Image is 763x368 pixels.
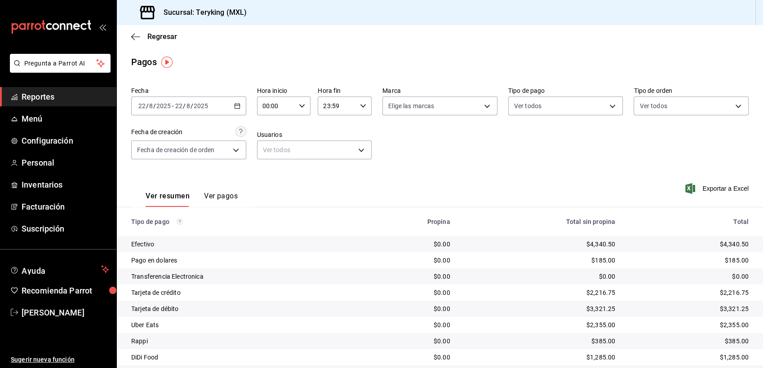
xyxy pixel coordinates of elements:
div: $185.00 [630,256,749,265]
div: $0.00 [368,240,450,249]
span: Pregunta a Parrot AI [24,59,97,68]
div: $0.00 [368,353,450,362]
div: $2,216.75 [465,288,616,297]
input: -- [175,102,183,110]
div: $0.00 [368,337,450,346]
button: Ver resumen [146,192,190,207]
div: $0.00 [630,272,749,281]
span: - [172,102,174,110]
div: Ver todos [257,140,372,159]
div: $4,340.50 [465,240,616,249]
div: $1,285.00 [630,353,749,362]
span: / [153,102,156,110]
div: Rappi [131,337,353,346]
button: Ver pagos [204,192,238,207]
div: navigation tabs [146,192,238,207]
div: $2,355.00 [630,320,749,329]
span: Sugerir nueva función [11,355,109,364]
span: / [146,102,149,110]
div: Uber Eats [131,320,353,329]
span: Reportes [22,91,109,103]
span: [PERSON_NAME] [22,307,109,319]
div: Propina [368,218,450,225]
label: Fecha [131,88,246,94]
div: $0.00 [368,288,450,297]
div: $2,355.00 [465,320,616,329]
div: $0.00 [368,256,450,265]
div: $0.00 [368,304,450,313]
div: Fecha de creación [131,127,182,137]
span: Ver todos [639,101,667,110]
div: Total [630,218,749,225]
img: Tooltip marker [161,57,173,68]
div: $3,321.25 [630,304,749,313]
span: Inventarios [22,179,109,191]
span: Facturación [22,201,109,213]
span: Ayuda [22,264,98,275]
div: Tipo de pago [131,218,353,225]
span: Suscripción [22,223,109,235]
div: $385.00 [465,337,616,346]
div: DiDi Food [131,353,353,362]
button: Pregunta a Parrot AI [10,54,111,73]
div: $0.00 [465,272,616,281]
div: $4,340.50 [630,240,749,249]
input: ---- [156,102,171,110]
div: $385.00 [630,337,749,346]
h3: Sucursal: Teryking (MXL) [156,7,247,18]
span: Regresar [147,32,177,41]
label: Tipo de pago [508,88,623,94]
div: Tarjeta de débito [131,304,353,313]
input: -- [149,102,153,110]
span: Recomienda Parrot [22,285,109,297]
input: -- [138,102,146,110]
button: open_drawer_menu [99,23,106,31]
span: Ver todos [514,101,541,110]
div: Transferencia Electronica [131,272,353,281]
div: Pagos [131,55,157,69]
div: $3,321.25 [465,304,616,313]
label: Usuarios [257,131,372,138]
div: $0.00 [368,272,450,281]
div: $2,216.75 [630,288,749,297]
label: Hora inicio [257,88,311,94]
div: Total sin propina [465,218,616,225]
div: $0.00 [368,320,450,329]
span: Configuración [22,135,109,147]
svg: Los pagos realizados con Pay y otras terminales son montos brutos. [177,219,183,225]
label: Marca [382,88,497,94]
div: $1,285.00 [465,353,616,362]
div: $185.00 [465,256,616,265]
div: Efectivo [131,240,353,249]
span: Personal [22,157,109,169]
span: / [183,102,186,110]
span: / [191,102,193,110]
label: Hora fin [318,88,372,94]
label: Tipo de orden [634,88,749,94]
div: Tarjeta de crédito [131,288,353,297]
input: ---- [193,102,208,110]
span: Elige las marcas [388,101,434,110]
input: -- [186,102,191,110]
span: Fecha de creación de orden [137,145,214,154]
a: Pregunta a Parrot AI [6,65,111,74]
span: Menú [22,113,109,125]
button: Regresar [131,32,177,41]
div: Pago en dolares [131,256,353,265]
button: Exportar a Excel [687,183,749,194]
